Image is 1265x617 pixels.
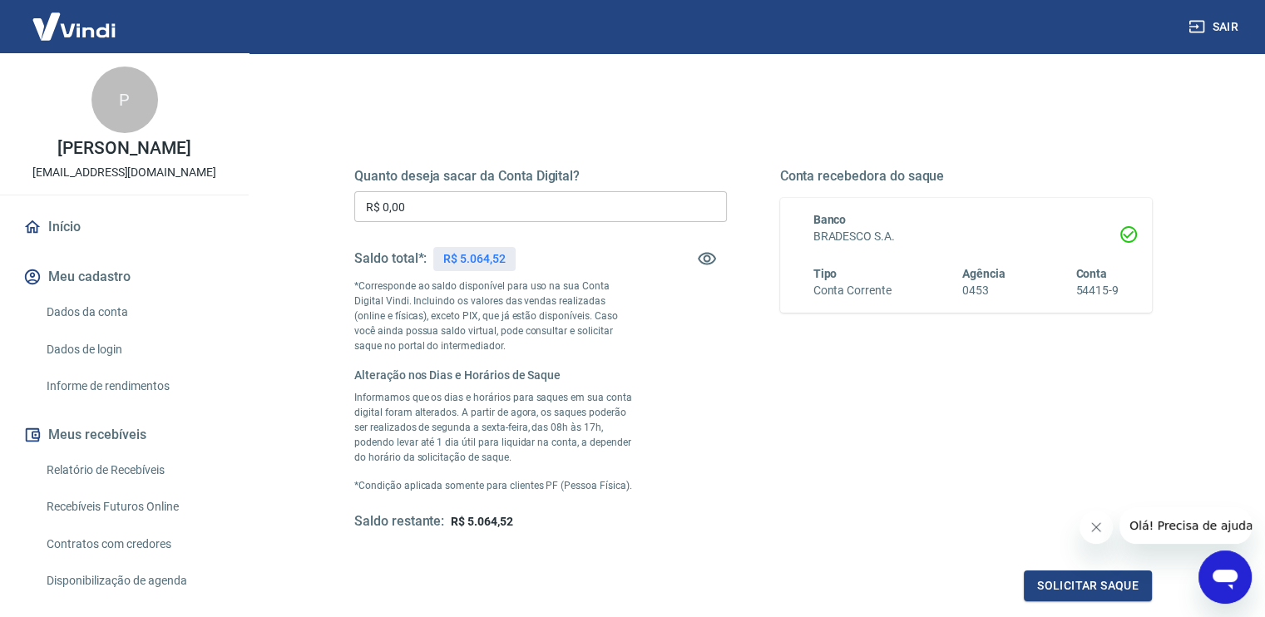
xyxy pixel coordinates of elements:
[451,515,512,528] span: R$ 5.064,52
[1075,267,1107,280] span: Conta
[20,1,128,52] img: Vindi
[354,250,427,267] h5: Saldo total*:
[40,369,229,403] a: Informe de rendimentos
[354,513,444,531] h5: Saldo restante:
[354,478,634,493] p: *Condição aplicada somente para clientes PF (Pessoa Física).
[813,228,1119,245] h6: BRADESCO S.A.
[40,564,229,598] a: Disponibilização de agenda
[1024,570,1152,601] button: Solicitar saque
[40,453,229,487] a: Relatório de Recebíveis
[10,12,140,25] span: Olá! Precisa de ajuda?
[1075,282,1119,299] h6: 54415-9
[962,267,1006,280] span: Agência
[20,259,229,295] button: Meu cadastro
[1185,12,1245,42] button: Sair
[780,168,1153,185] h5: Conta recebedora do saque
[962,282,1006,299] h6: 0453
[57,140,190,157] p: [PERSON_NAME]
[354,168,727,185] h5: Quanto deseja sacar da Conta Digital?
[813,282,892,299] h6: Conta Corrente
[40,333,229,367] a: Dados de login
[354,279,634,353] p: *Corresponde ao saldo disponível para uso na sua Conta Digital Vindi. Incluindo os valores das ve...
[40,295,229,329] a: Dados da conta
[40,490,229,524] a: Recebíveis Futuros Online
[20,417,229,453] button: Meus recebíveis
[813,213,847,226] span: Banco
[354,390,634,465] p: Informamos que os dias e horários para saques em sua conta digital foram alterados. A partir de a...
[20,209,229,245] a: Início
[32,164,216,181] p: [EMAIL_ADDRESS][DOMAIN_NAME]
[40,527,229,561] a: Contratos com credores
[443,250,505,268] p: R$ 5.064,52
[1198,550,1252,604] iframe: Botão para abrir a janela de mensagens
[1080,511,1113,544] iframe: Fechar mensagem
[91,67,158,133] div: P
[1119,507,1252,544] iframe: Mensagem da empresa
[813,267,838,280] span: Tipo
[354,367,634,383] h6: Alteração nos Dias e Horários de Saque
